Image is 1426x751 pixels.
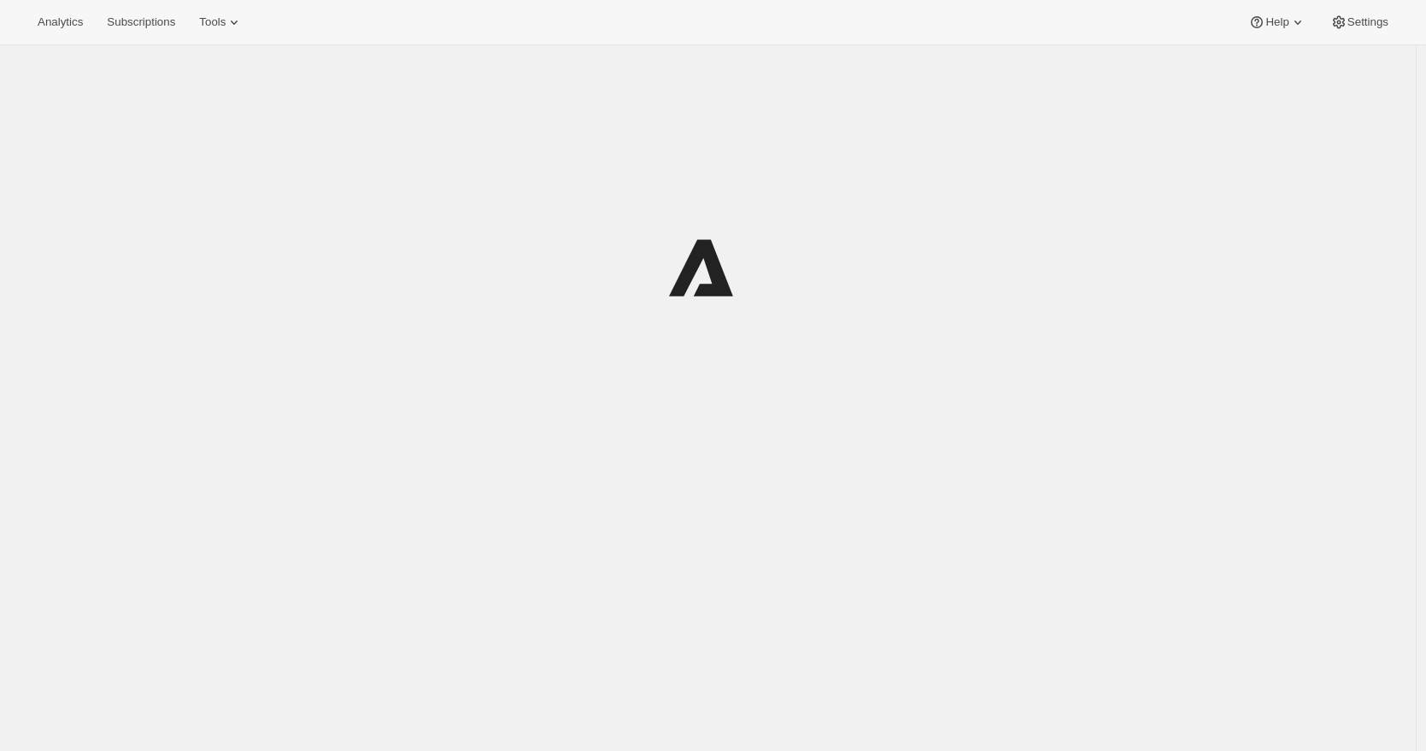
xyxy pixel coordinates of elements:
span: Analytics [38,15,83,29]
span: Tools [199,15,226,29]
button: Subscriptions [97,10,185,34]
button: Tools [189,10,253,34]
span: Help [1265,15,1288,29]
button: Help [1238,10,1316,34]
span: Settings [1347,15,1388,29]
span: Subscriptions [107,15,175,29]
button: Settings [1320,10,1399,34]
button: Analytics [27,10,93,34]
